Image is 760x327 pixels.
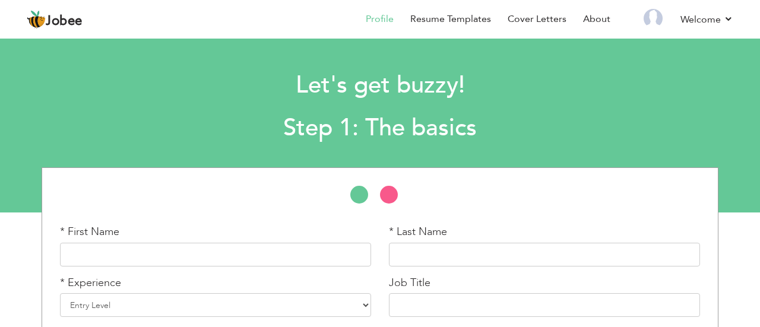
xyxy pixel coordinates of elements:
[104,70,656,101] h1: Let's get buzzy!
[389,224,447,240] label: * Last Name
[644,9,663,28] img: Profile Img
[389,275,430,291] label: Job Title
[680,12,733,27] a: Welcome
[410,12,491,26] a: Resume Templates
[60,275,121,291] label: * Experience
[27,10,46,29] img: jobee.io
[508,12,566,26] a: Cover Letters
[46,15,83,28] span: Jobee
[27,10,83,29] a: Jobee
[583,12,610,26] a: About
[366,12,394,26] a: Profile
[104,113,656,144] h2: Step 1: The basics
[60,224,119,240] label: * First Name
